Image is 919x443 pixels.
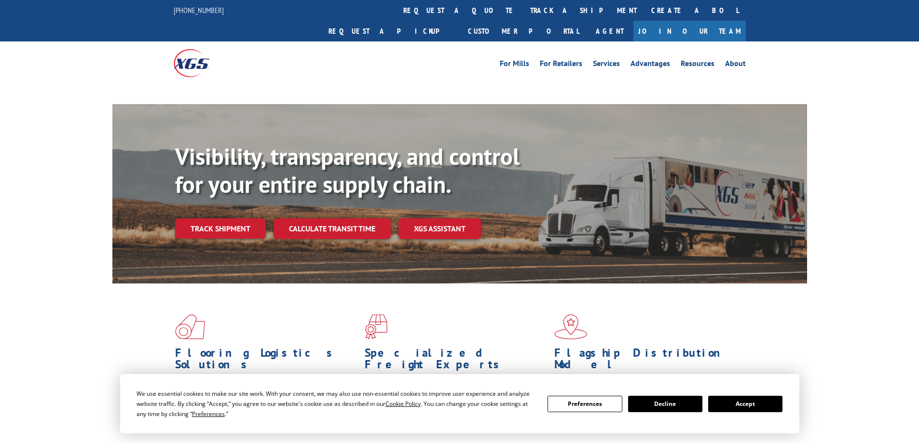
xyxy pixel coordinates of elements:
[593,60,620,70] a: Services
[175,141,520,199] b: Visibility, transparency, and control for your entire supply chain.
[681,60,714,70] a: Resources
[633,21,746,41] a: Join Our Team
[548,396,622,412] button: Preferences
[175,314,205,339] img: xgs-icon-total-supply-chain-intelligence-red
[725,60,746,70] a: About
[192,410,225,418] span: Preferences
[137,389,536,419] div: We use essential cookies to make our site work. With your consent, we may also use non-essential ...
[708,396,782,412] button: Accept
[554,314,588,339] img: xgs-icon-flagship-distribution-model-red
[385,400,421,408] span: Cookie Policy
[628,396,702,412] button: Decline
[500,60,529,70] a: For Mills
[175,347,357,375] h1: Flooring Logistics Solutions
[461,21,586,41] a: Customer Portal
[120,374,799,433] div: Cookie Consent Prompt
[274,218,391,239] a: Calculate transit time
[398,218,481,239] a: XGS ASSISTANT
[631,60,670,70] a: Advantages
[554,347,737,375] h1: Flagship Distribution Model
[365,347,547,375] h1: Specialized Freight Experts
[175,218,266,239] a: Track shipment
[586,21,633,41] a: Agent
[365,314,387,339] img: xgs-icon-focused-on-flooring-red
[174,5,224,15] a: [PHONE_NUMBER]
[321,21,461,41] a: Request a pickup
[540,60,582,70] a: For Retailers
